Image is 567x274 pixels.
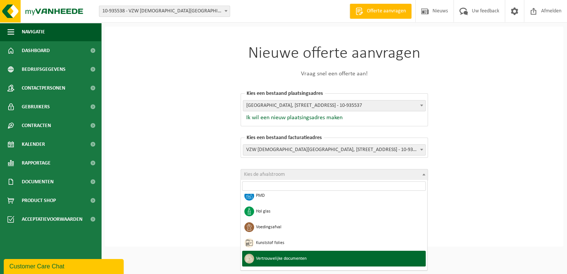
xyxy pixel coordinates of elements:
[4,258,125,274] iframe: chat widget
[22,154,51,172] span: Rapportage
[245,135,324,141] span: Kies een bestaand facturatieadres
[256,241,422,245] span: Kunststof folies
[22,97,50,116] span: Gebruikers
[256,209,422,214] span: Hol glas
[22,22,45,41] span: Navigatie
[243,100,426,111] span: SINT-JOZEFSCHOOL MERE BASIS, KLOOSTERSTRAAT 29, ERPE-MERE - 10-935537
[22,191,56,210] span: Product Shop
[99,6,230,16] span: 10-935538 - VZW PRIESTER DAENS COLLEGE - AALST
[241,69,428,78] p: Vraag snel een offerte aan!
[22,172,54,191] span: Documenten
[256,193,422,198] span: PMD
[22,79,65,97] span: Contactpersonen
[245,91,325,96] span: Kies een bestaand plaatsingsadres
[350,4,411,19] a: Offerte aanvragen
[243,145,425,155] span: VZW PRIESTER DAENS COLLEGE, SINTE ANNALAAN 99, AALST, 0410.982.466 - 10-935538
[99,6,230,17] span: 10-935538 - VZW PRIESTER DAENS COLLEGE - AALST
[22,135,45,154] span: Kalender
[22,116,51,135] span: Contracten
[244,172,285,177] span: Kies de afvalstroom
[243,100,425,111] span: SINT-JOZEFSCHOOL MERE BASIS, KLOOSTERSTRAAT 29, ERPE-MERE - 10-935537
[241,45,428,62] h1: Nieuwe offerte aanvragen
[22,60,66,79] span: Bedrijfsgegevens
[256,256,422,261] span: Vertrouwelijke documenten
[22,210,82,229] span: Acceptatievoorwaarden
[365,7,408,15] span: Offerte aanvragen
[243,144,426,156] span: VZW PRIESTER DAENS COLLEGE, SINTE ANNALAAN 99, AALST, 0410.982.466 - 10-935538
[22,41,50,60] span: Dashboard
[256,225,422,229] span: Voedingsafval
[243,114,343,121] button: Ik wil een nieuw plaatsingsadres maken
